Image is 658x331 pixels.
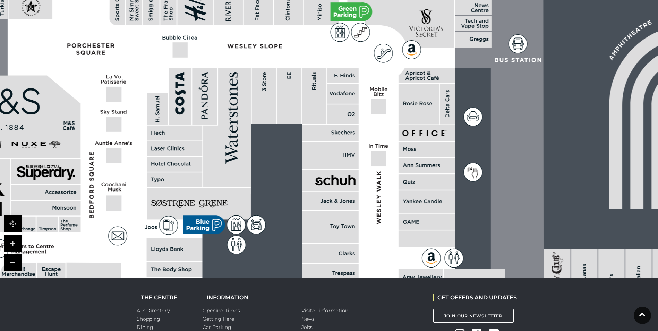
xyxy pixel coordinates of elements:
h2: GET OFFERS AND UPDATES [433,294,517,301]
a: Opening Times [203,307,240,314]
a: Getting Here [203,316,234,322]
a: News [301,316,315,322]
a: Join Our Newsletter [433,309,514,323]
a: Jobs [301,324,313,330]
a: Dining [137,324,154,330]
a: Car Parking [203,324,232,330]
h2: INFORMATION [203,294,291,301]
a: A-Z Directory [137,307,170,314]
a: Shopping [137,316,161,322]
h2: THE CENTRE [137,294,192,301]
a: Visitor information [301,307,349,314]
